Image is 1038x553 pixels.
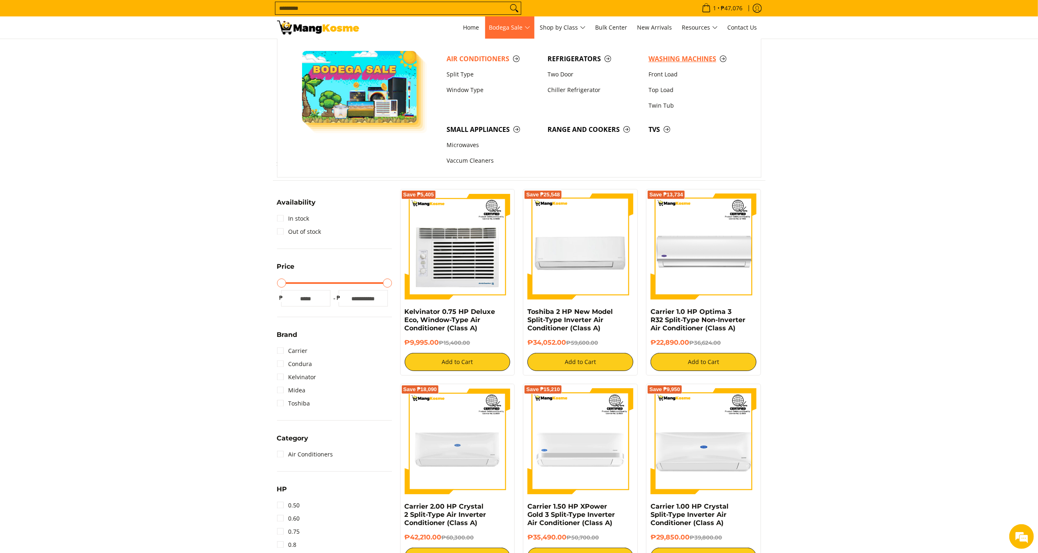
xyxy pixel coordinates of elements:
summary: Open [277,199,316,212]
span: Save ₱15,210 [526,387,560,392]
a: Small Appliances [442,122,543,137]
a: Bulk Center [591,16,632,39]
span: 1 [712,5,718,11]
a: Contact Us [724,16,761,39]
a: Chiller Refrigerator [543,82,644,98]
del: ₱15,400.00 [439,339,470,346]
span: Bulk Center [596,23,628,31]
a: Air Conditioners [442,51,543,67]
span: • [699,4,745,13]
a: Kelvinator [277,371,316,384]
a: Home [459,16,483,39]
a: Out of stock [277,225,321,238]
a: Toshiba [277,397,310,410]
div: Minimize live chat window [135,4,154,24]
del: ₱50,700.00 [566,534,599,541]
a: 0.8 [277,538,297,551]
nav: Main Menu [367,16,761,39]
span: Category [277,435,309,442]
a: Vaccum Cleaners [442,153,543,169]
span: Refrigerators [548,54,640,64]
span: ₱ [335,294,343,302]
a: Carrier [277,344,308,357]
img: Carrier 1.0 HP Optima 3 R32 Split-Type Non-Inverter Air Conditioner (Class A) [651,194,756,300]
a: Shop by Class [536,16,590,39]
span: Price [277,263,295,270]
a: Carrier 1.00 HP Crystal Split-Type Inverter Air Conditioner (Class A) [651,502,729,527]
a: Front Load [644,67,745,82]
img: Bodega Sale [302,51,417,123]
a: 0.60 [277,512,300,525]
a: Two Door [543,67,644,82]
summary: Open [277,332,298,344]
img: Carrier 1.00 HP Crystal Split-Type Inverter Air Conditioner (Class A) [651,388,756,494]
h6: ₱42,210.00 [405,533,511,541]
img: Bodega Sale Aircon l Mang Kosme: Home Appliances Warehouse Sale [277,21,359,35]
a: Air Conditioners [277,448,333,461]
span: Small Appliances [447,124,539,135]
span: Washing Machines [648,54,741,64]
a: Midea [277,384,306,397]
a: Bodega Sale [485,16,534,39]
span: ₱47,076 [720,5,744,11]
span: Brand [277,332,298,338]
textarea: Type your message and hit 'Enter' [4,224,156,253]
summary: Open [277,486,287,499]
h6: ₱29,850.00 [651,533,756,541]
del: ₱59,600.00 [566,339,598,346]
a: Toshiba 2 HP New Model Split-Type Inverter Air Conditioner (Class A) [527,308,613,332]
a: Top Load [644,82,745,98]
h6: ₱9,995.00 [405,339,511,347]
span: Availability [277,199,316,206]
span: Contact Us [728,23,757,31]
span: Save ₱9,950 [649,387,680,392]
button: Add to Cart [651,353,756,371]
span: Resources [682,23,718,33]
span: Bodega Sale [489,23,530,33]
img: Toshiba 2 HP New Model Split-Type Inverter Air Conditioner (Class A) [527,194,633,300]
a: Resources [678,16,722,39]
a: New Arrivals [633,16,676,39]
del: ₱39,800.00 [690,534,722,541]
a: 0.50 [277,499,300,512]
span: Save ₱13,734 [649,192,683,197]
a: Window Type [442,82,543,98]
a: 0.75 [277,525,300,538]
button: Add to Cart [405,353,511,371]
a: Microwaves [442,138,543,153]
a: TVs [644,122,745,137]
span: Range and Cookers [548,124,640,135]
span: HP [277,486,287,493]
h6: ₱34,052.00 [527,339,633,347]
img: Carrier 1.50 HP XPower Gold 3 Split-Type Inverter Air Conditioner (Class A) [527,388,633,494]
span: ₱ [277,294,285,302]
h6: ₱22,890.00 [651,339,756,347]
span: Shop by Class [540,23,586,33]
summary: Open [277,263,295,276]
a: Twin Tub [644,98,745,113]
a: Carrier 1.0 HP Optima 3 R32 Split-Type Non-Inverter Air Conditioner (Class A) [651,308,745,332]
summary: Open [277,435,309,448]
a: In stock [277,212,309,225]
del: ₱60,300.00 [442,534,474,541]
button: Search [508,2,521,14]
a: Carrier 1.50 HP XPower Gold 3 Split-Type Inverter Air Conditioner (Class A) [527,502,615,527]
div: Chat with us now [43,46,138,57]
span: New Arrivals [637,23,672,31]
a: Split Type [442,67,543,82]
a: Carrier 2.00 HP Crystal 2 Split-Type Air Inverter Conditioner (Class A) [405,502,486,527]
a: Washing Machines [644,51,745,67]
button: Add to Cart [527,353,633,371]
span: Save ₱18,090 [403,387,437,392]
del: ₱36,624.00 [689,339,721,346]
a: Kelvinator 0.75 HP Deluxe Eco, Window-Type Air Conditioner (Class A) [405,308,495,332]
h6: ₱35,490.00 [527,533,633,541]
span: TVs [648,124,741,135]
a: Condura [277,357,312,371]
span: Save ₱25,548 [526,192,560,197]
a: Range and Cookers [543,122,644,137]
span: Home [463,23,479,31]
span: Save ₱5,405 [403,192,434,197]
span: We're online! [48,104,113,187]
img: Carrier 2.00 HP Crystal 2 Split-Type Air Inverter Conditioner (Class A) [405,388,511,494]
